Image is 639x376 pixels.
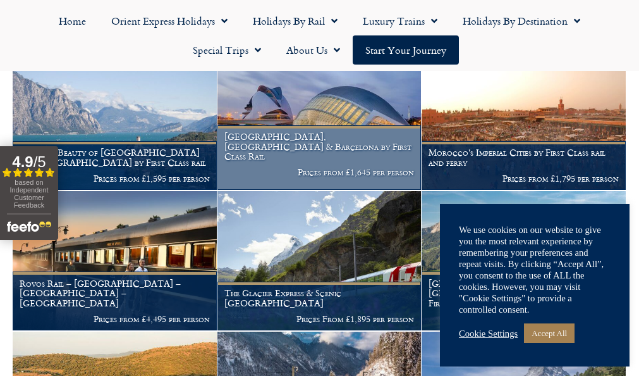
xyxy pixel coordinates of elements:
[20,279,210,308] h1: Rovos Rail – [GEOGRAPHIC_DATA] – [GEOGRAPHIC_DATA] – [GEOGRAPHIC_DATA]
[240,6,350,35] a: Holidays by Rail
[20,147,210,168] h1: Charm & Beauty of [GEOGRAPHIC_DATA] via [GEOGRAPHIC_DATA] by First Class rail
[429,147,619,168] h1: Morocco’s Imperial Cities by First Class rail and ferry
[459,328,518,339] a: Cookie Settings
[429,279,619,308] h1: [GEOGRAPHIC_DATA], [GEOGRAPHIC_DATA] & the Golden Pass by First Class rail
[99,6,240,35] a: Orient Express Holidays
[217,50,422,190] a: [GEOGRAPHIC_DATA], [GEOGRAPHIC_DATA] & Barcelona by First Class Rail Prices from £1,645 per person
[459,224,611,315] div: We use cookies on our website to give you the most relevant experience by remembering your prefer...
[224,314,415,324] p: Prices From £1,895 per person
[13,191,217,331] a: Rovos Rail – [GEOGRAPHIC_DATA] – [GEOGRAPHIC_DATA] – [GEOGRAPHIC_DATA] Prices from £4,495 per person
[217,191,422,331] a: The Glacier Express & Scenic [GEOGRAPHIC_DATA] Prices From £1,895 per person
[350,6,450,35] a: Luxury Trains
[429,314,619,324] p: Prices From £1,495 per person
[46,6,99,35] a: Home
[224,167,415,177] p: Prices from £1,645 per person
[180,35,274,65] a: Special Trips
[20,314,210,324] p: Prices from £4,495 per person
[422,50,626,190] a: Morocco’s Imperial Cities by First Class rail and ferry Prices from £1,795 per person
[224,288,415,308] h1: The Glacier Express & Scenic [GEOGRAPHIC_DATA]
[20,173,210,184] p: Prices from £1,595 per person
[429,173,619,184] p: Prices from £1,795 per person
[450,6,593,35] a: Holidays by Destination
[353,35,459,65] a: Start your Journey
[6,6,633,65] nav: Menu
[524,323,575,343] a: Accept All
[274,35,353,65] a: About Us
[13,50,217,190] a: Charm & Beauty of [GEOGRAPHIC_DATA] via [GEOGRAPHIC_DATA] by First Class rail Prices from £1,595 ...
[422,191,626,331] a: [GEOGRAPHIC_DATA], [GEOGRAPHIC_DATA] & the Golden Pass by First Class rail Prices From £1,495 per...
[13,191,217,330] img: Pride Of Africa Train Holiday
[224,132,415,161] h1: [GEOGRAPHIC_DATA], [GEOGRAPHIC_DATA] & Barcelona by First Class Rail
